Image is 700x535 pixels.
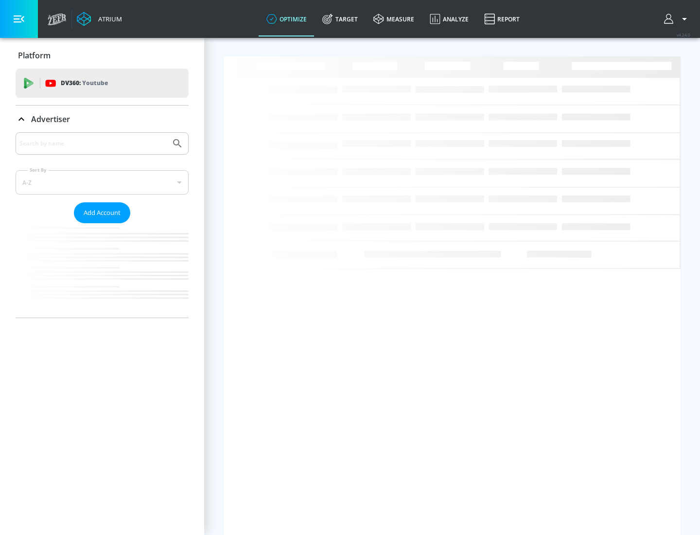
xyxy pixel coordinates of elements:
p: Platform [18,50,51,61]
a: Analyze [422,1,476,36]
input: Search by name [19,137,167,150]
div: Atrium [94,15,122,23]
div: Advertiser [16,106,189,133]
a: Target [315,1,366,36]
p: Youtube [82,78,108,88]
a: Atrium [77,12,122,26]
label: Sort By [28,167,49,173]
div: Advertiser [16,132,189,318]
div: Platform [16,42,189,69]
div: DV360: Youtube [16,69,189,98]
a: optimize [259,1,315,36]
a: measure [366,1,422,36]
a: Report [476,1,527,36]
button: Add Account [74,202,130,223]
div: A-Z [16,170,189,195]
p: Advertiser [31,114,70,125]
nav: list of Advertiser [16,223,189,318]
span: v 4.24.0 [677,32,690,37]
span: Add Account [84,207,121,218]
p: DV360: [61,78,108,89]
